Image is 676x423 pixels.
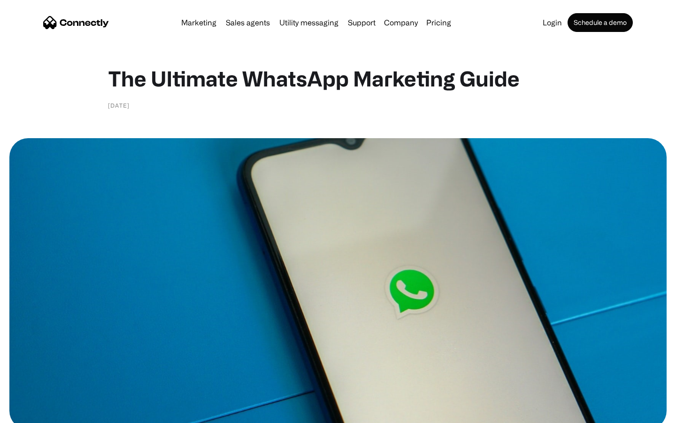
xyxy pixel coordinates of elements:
[276,19,342,26] a: Utility messaging
[108,66,568,91] h1: The Ultimate WhatsApp Marketing Guide
[381,16,421,29] div: Company
[108,101,130,110] div: [DATE]
[539,19,566,26] a: Login
[19,407,56,420] ul: Language list
[344,19,379,26] a: Support
[422,19,455,26] a: Pricing
[9,407,56,420] aside: Language selected: English
[384,16,418,29] div: Company
[568,13,633,32] a: Schedule a demo
[222,19,274,26] a: Sales agents
[177,19,220,26] a: Marketing
[43,16,109,30] a: home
